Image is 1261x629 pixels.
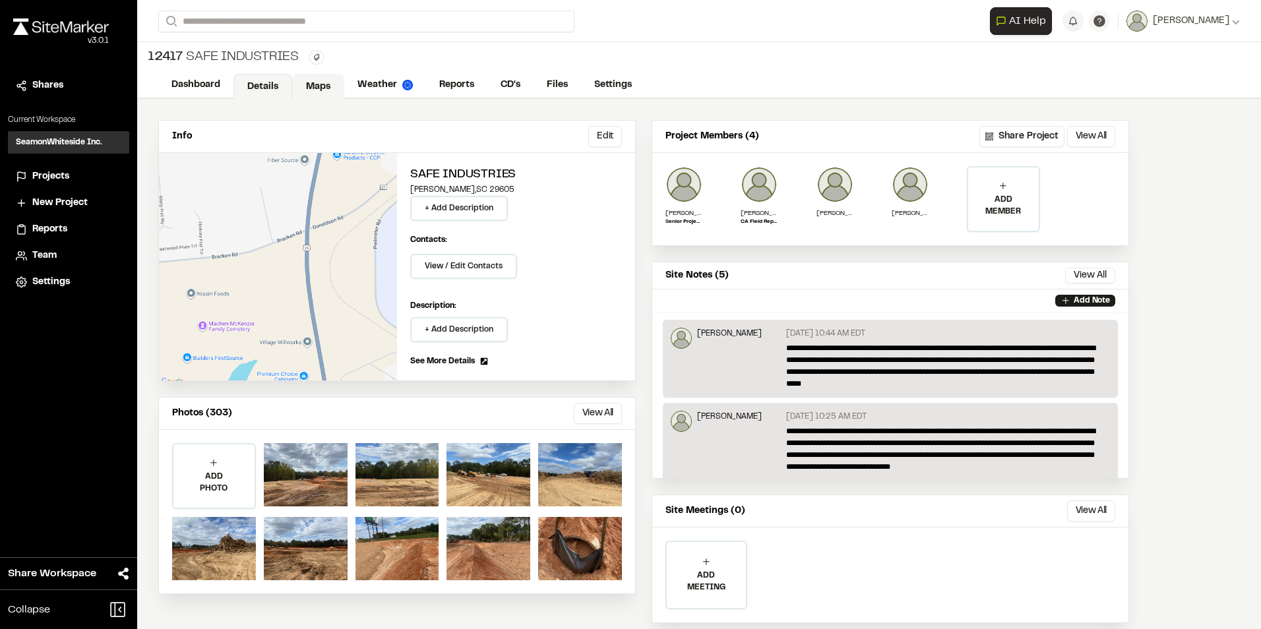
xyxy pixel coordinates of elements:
span: Shares [32,78,63,93]
img: rebrand.png [13,18,109,35]
span: Reports [32,222,67,237]
a: Files [534,73,581,98]
a: Settings [16,275,121,289]
p: CA Field Representative [741,218,778,226]
div: Safe Industries [148,47,299,67]
span: Team [32,249,57,263]
span: Settings [32,275,70,289]
button: Edit Tags [309,50,324,65]
a: Maps [292,74,344,99]
img: Katlyn Thomasson [741,166,778,203]
a: CD's [487,73,534,98]
a: Settings [581,73,645,98]
h2: Safe Industries [410,166,622,184]
p: Description: [410,300,622,312]
button: Open AI Assistant [990,7,1052,35]
p: [PERSON_NAME] [697,328,762,340]
button: View All [1067,500,1115,522]
img: User [1126,11,1148,32]
p: Add Note [1074,295,1110,307]
p: [PERSON_NAME] [741,208,778,218]
img: Raphael Betit [671,411,692,432]
button: + Add Description [410,196,508,221]
a: Reports [426,73,487,98]
a: Weather [344,73,426,98]
button: Edit [588,126,622,147]
button: [PERSON_NAME] [1126,11,1240,32]
p: Photos (303) [172,406,232,421]
img: Austin Horvat [665,166,702,203]
button: View All [1067,126,1115,147]
img: Raphael Betit [816,166,853,203]
p: Senior Project Manager [665,218,702,226]
span: New Project [32,196,88,210]
img: Benjamin [892,166,929,203]
p: [PERSON_NAME] , SC 29605 [410,184,622,196]
p: Current Workspace [8,114,129,126]
p: [PERSON_NAME] [816,208,853,218]
p: ADD PHOTO [173,471,255,494]
button: View All [1065,268,1115,284]
img: precipai.png [402,80,413,90]
span: 12417 [148,47,183,67]
p: ADD MEETING [667,570,746,593]
span: Collapse [8,602,50,618]
button: View / Edit Contacts [410,254,517,279]
button: Share Project [979,126,1064,147]
p: Project Members (4) [665,129,759,144]
a: Dashboard [158,73,233,98]
p: [PERSON_NAME] [892,208,929,218]
a: New Project [16,196,121,210]
button: Search [158,11,182,32]
h3: SeamonWhiteside Inc. [16,136,102,148]
a: Projects [16,169,121,184]
p: ADD MEMBER [968,194,1038,218]
div: Oh geez...please don't... [13,35,109,47]
span: [PERSON_NAME] [1153,14,1229,28]
p: [PERSON_NAME] [665,208,702,218]
button: + Add Description [410,317,508,342]
a: Reports [16,222,121,237]
p: Site Meetings (0) [665,504,745,518]
p: [PERSON_NAME] [697,411,762,423]
p: Info [172,129,192,144]
p: [DATE] 10:44 AM EDT [786,328,865,340]
button: View All [574,403,622,424]
a: Team [16,249,121,263]
p: Site Notes (5) [665,268,729,283]
span: See More Details [410,355,475,367]
span: Share Workspace [8,566,96,582]
p: [DATE] 10:25 AM EDT [786,411,867,423]
span: AI Help [1009,13,1046,29]
span: Projects [32,169,69,184]
div: Open AI Assistant [990,7,1057,35]
p: Contacts: [410,234,447,246]
a: Details [233,74,292,99]
a: Shares [16,78,121,93]
img: Raphael Betit [671,328,692,349]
